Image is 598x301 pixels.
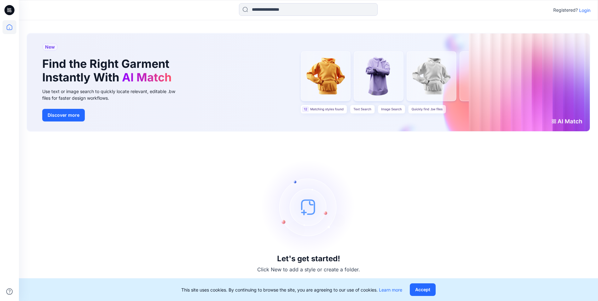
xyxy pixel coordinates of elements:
[261,160,356,254] img: empty-state-image.svg
[410,283,436,296] button: Accept
[257,266,360,273] p: Click New to add a style or create a folder.
[42,109,85,121] button: Discover more
[277,254,340,263] h3: Let's get started!
[45,43,55,51] span: New
[553,6,578,14] p: Registered?
[42,88,184,101] div: Use text or image search to quickly locate relevant, editable .bw files for faster design workflows.
[379,287,402,292] a: Learn more
[181,286,402,293] p: This site uses cookies. By continuing to browse the site, you are agreeing to our use of cookies.
[42,57,175,84] h1: Find the Right Garment Instantly With
[579,7,590,14] p: Login
[122,70,171,84] span: AI Match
